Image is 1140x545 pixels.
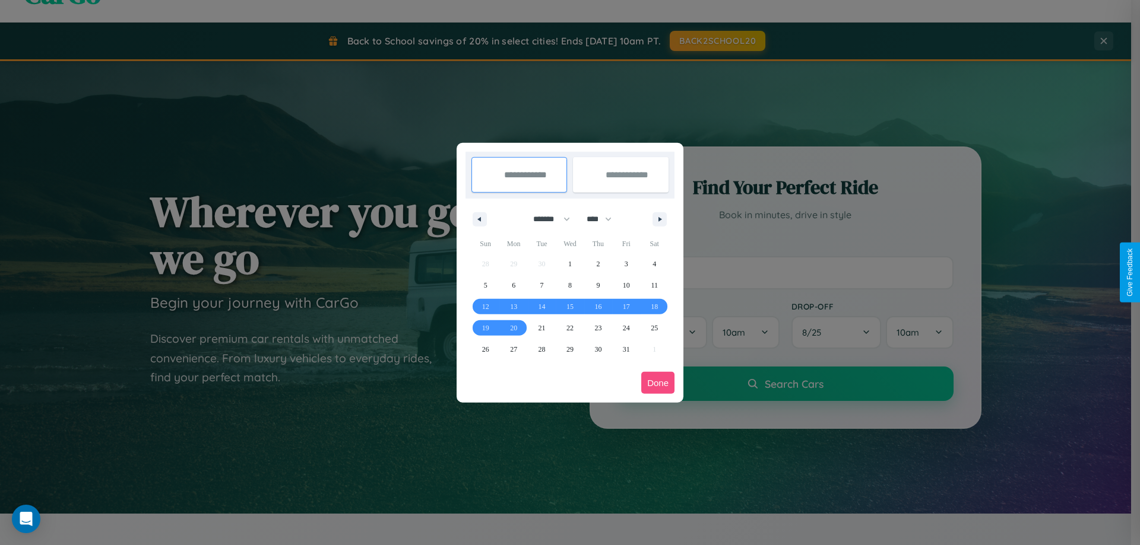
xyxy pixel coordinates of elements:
span: 18 [651,296,658,317]
span: 28 [539,339,546,360]
span: 7 [540,275,544,296]
span: 8 [568,275,572,296]
button: 31 [612,339,640,360]
button: 29 [556,339,584,360]
span: 2 [596,253,600,275]
span: 14 [539,296,546,317]
span: 26 [482,339,489,360]
button: 8 [556,275,584,296]
span: 1 [568,253,572,275]
span: 21 [539,317,546,339]
span: 17 [623,296,630,317]
button: 21 [528,317,556,339]
button: 19 [471,317,499,339]
button: 18 [641,296,669,317]
span: 23 [594,317,601,339]
button: 22 [556,317,584,339]
span: 29 [566,339,574,360]
span: 15 [566,296,574,317]
span: 11 [651,275,658,296]
button: 25 [641,317,669,339]
div: Give Feedback [1126,248,1134,297]
span: 16 [594,296,601,317]
button: 26 [471,339,499,360]
button: 20 [499,317,527,339]
button: 28 [528,339,556,360]
button: 3 [612,253,640,275]
button: 1 [556,253,584,275]
button: 13 [499,296,527,317]
span: Tue [528,234,556,253]
span: 9 [596,275,600,296]
button: 23 [584,317,612,339]
span: 27 [510,339,517,360]
button: 15 [556,296,584,317]
span: 10 [623,275,630,296]
span: Sun [471,234,499,253]
span: 22 [566,317,574,339]
button: 30 [584,339,612,360]
span: Wed [556,234,584,253]
button: Done [641,372,674,394]
button: 4 [641,253,669,275]
button: 17 [612,296,640,317]
span: 5 [484,275,487,296]
span: 6 [512,275,515,296]
span: 24 [623,317,630,339]
button: 7 [528,275,556,296]
span: 31 [623,339,630,360]
button: 27 [499,339,527,360]
span: Mon [499,234,527,253]
button: 5 [471,275,499,296]
button: 11 [641,275,669,296]
span: 12 [482,296,489,317]
button: 2 [584,253,612,275]
span: 20 [510,317,517,339]
span: 19 [482,317,489,339]
button: 9 [584,275,612,296]
button: 10 [612,275,640,296]
button: 14 [528,296,556,317]
button: 12 [471,296,499,317]
span: 4 [653,253,656,275]
button: 24 [612,317,640,339]
span: 30 [594,339,601,360]
button: 16 [584,296,612,317]
span: 13 [510,296,517,317]
span: 3 [625,253,628,275]
span: Fri [612,234,640,253]
span: Thu [584,234,612,253]
span: Sat [641,234,669,253]
div: Open Intercom Messenger [12,505,40,533]
span: 25 [651,317,658,339]
button: 6 [499,275,527,296]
